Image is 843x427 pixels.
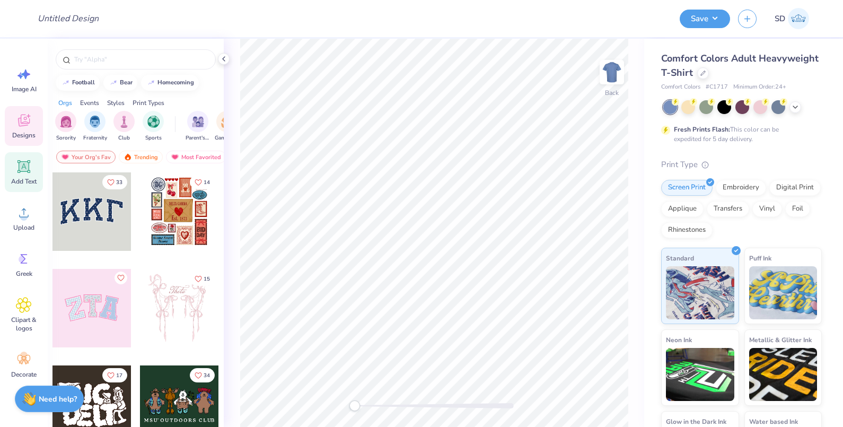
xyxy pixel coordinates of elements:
span: 34 [204,373,210,378]
div: Back [605,88,619,98]
button: Like [190,175,215,189]
span: Metallic & Glitter Ink [749,334,812,345]
div: homecoming [157,80,194,85]
button: filter button [215,111,239,142]
img: Sarah De Guzman [788,8,809,29]
button: filter button [186,111,210,142]
div: Print Types [133,98,164,108]
span: Greek [16,269,32,278]
img: Sorority Image [60,116,72,128]
div: filter for Sports [143,111,164,142]
div: Applique [661,201,704,217]
img: trending.gif [124,153,132,161]
img: Metallic & Glitter Ink [749,348,818,401]
img: Game Day Image [221,116,233,128]
span: Game Day [215,134,239,142]
strong: Need help? [39,394,77,404]
input: Try "Alpha" [73,54,209,65]
div: Accessibility label [349,400,360,411]
span: 17 [116,373,122,378]
span: Neon Ink [666,334,692,345]
img: trend_line.gif [62,80,70,86]
button: Like [102,175,127,189]
span: 14 [204,180,210,185]
div: bear [120,80,133,85]
div: This color can be expedited for 5 day delivery. [674,125,804,144]
div: filter for Game Day [215,111,239,142]
div: Trending [119,151,163,163]
div: Transfers [707,201,749,217]
span: Image AI [12,85,37,93]
span: Parent's Weekend [186,134,210,142]
img: Sports Image [147,116,160,128]
button: Like [115,272,127,284]
span: 33 [116,180,122,185]
span: Decorate [11,370,37,379]
span: Club [118,134,130,142]
button: filter button [143,111,164,142]
span: Sports [145,134,162,142]
div: Most Favorited [166,151,226,163]
img: most_fav.gif [61,153,69,161]
div: football [72,80,95,85]
span: Designs [12,131,36,140]
span: Puff Ink [749,252,771,264]
div: filter for Parent's Weekend [186,111,210,142]
span: Comfort Colors [661,83,700,92]
img: Neon Ink [666,348,734,401]
button: Like [190,272,215,286]
span: Upload [13,223,34,232]
img: Puff Ink [749,266,818,319]
img: Standard [666,266,734,319]
span: Comfort Colors Adult Heavyweight T-Shirt [661,52,819,79]
div: Print Type [661,159,822,171]
div: Rhinestones [661,222,713,238]
button: Save [680,10,730,28]
button: filter button [83,111,107,142]
input: Untitled Design [29,8,107,29]
div: Orgs [58,98,72,108]
img: Club Image [118,116,130,128]
button: homecoming [141,75,199,91]
div: filter for Fraternity [83,111,107,142]
div: filter for Sorority [55,111,76,142]
button: filter button [113,111,135,142]
span: Fraternity [83,134,107,142]
span: Minimum Order: 24 + [733,83,786,92]
img: most_fav.gif [171,153,179,161]
div: filter for Club [113,111,135,142]
span: Glow in the Dark Ink [666,416,726,427]
div: Digital Print [769,180,821,196]
img: Fraternity Image [89,116,101,128]
button: bear [103,75,137,91]
div: Styles [107,98,125,108]
span: # C1717 [706,83,728,92]
div: Embroidery [716,180,766,196]
img: Parent's Weekend Image [192,116,204,128]
a: SD [770,8,814,29]
button: Like [102,368,127,382]
span: Standard [666,252,694,264]
button: Like [190,368,215,382]
strong: Fresh Prints Flash: [674,125,730,134]
img: trend_line.gif [147,80,155,86]
div: Your Org's Fav [56,151,116,163]
span: Add Text [11,177,37,186]
button: filter button [55,111,76,142]
span: Clipart & logos [6,316,41,333]
span: SD [775,13,785,25]
div: Vinyl [752,201,782,217]
div: Screen Print [661,180,713,196]
span: Water based Ink [749,416,798,427]
img: trend_line.gif [109,80,118,86]
img: Back [601,62,622,83]
div: Events [80,98,99,108]
div: Foil [785,201,810,217]
span: Sorority [56,134,76,142]
span: 15 [204,276,210,282]
button: football [56,75,100,91]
